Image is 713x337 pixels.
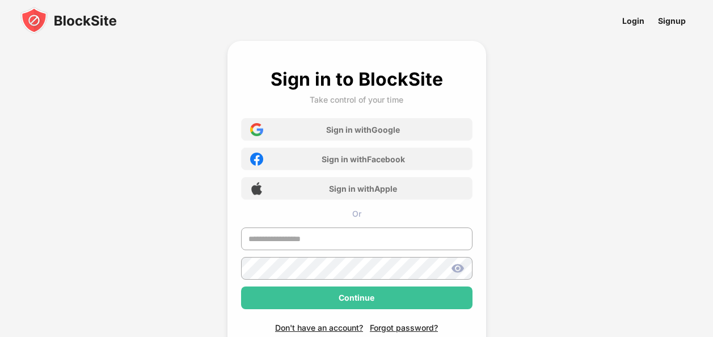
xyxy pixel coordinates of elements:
div: Take control of your time [310,95,403,104]
div: Sign in with Apple [329,184,397,193]
div: Continue [339,293,374,302]
a: Signup [651,8,693,33]
div: Don't have an account? [275,323,363,332]
img: google-icon.png [250,123,263,136]
div: Sign in with Google [326,125,400,134]
div: Sign in to BlockSite [271,68,443,90]
div: Sign in with Facebook [322,154,405,164]
div: Forgot password? [370,323,438,332]
img: facebook-icon.png [250,153,263,166]
img: apple-icon.png [250,182,263,195]
a: Login [615,8,651,33]
div: Or [241,209,472,218]
img: blocksite-icon-black.svg [20,7,117,34]
img: show-password.svg [451,262,465,275]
